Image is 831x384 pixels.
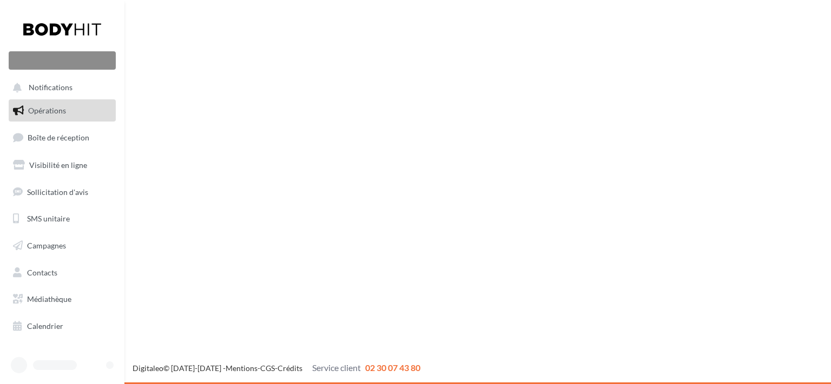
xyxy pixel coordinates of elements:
div: Nouvelle campagne [9,51,116,70]
span: Médiathèque [27,294,71,304]
span: SMS unitaire [27,214,70,223]
span: Notifications [29,83,72,92]
span: Campagnes [27,241,66,250]
span: Visibilité en ligne [29,160,87,170]
a: Campagnes [6,234,118,257]
span: Boîte de réception [28,133,89,142]
a: Digitaleo [133,363,163,373]
a: Crédits [278,363,302,373]
a: Visibilité en ligne [6,154,118,177]
a: Mentions [226,363,258,373]
a: Sollicitation d'avis [6,181,118,204]
span: Opérations [28,106,66,115]
a: CGS [260,363,275,373]
span: Sollicitation d'avis [27,187,88,196]
a: Opérations [6,99,118,122]
span: Calendrier [27,321,63,331]
a: Calendrier [6,315,118,338]
a: Médiathèque [6,288,118,311]
span: 02 30 07 43 80 [365,362,420,373]
a: SMS unitaire [6,207,118,230]
a: Contacts [6,261,118,284]
span: Contacts [27,268,57,277]
span: © [DATE]-[DATE] - - - [133,363,420,373]
a: Boîte de réception [6,126,118,149]
span: Service client [312,362,361,373]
